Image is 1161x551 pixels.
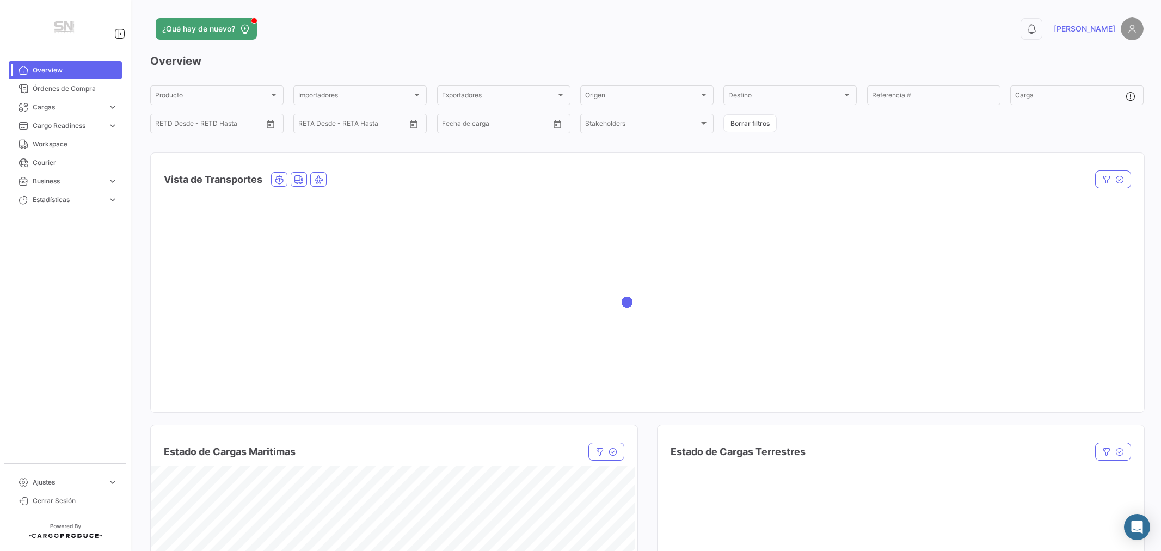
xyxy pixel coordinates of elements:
[1121,17,1144,40] img: placeholder-user.png
[298,93,412,101] span: Importadores
[38,13,93,44] img: Manufactura+Logo.png
[262,116,279,132] button: Open calendar
[33,84,118,94] span: Órdenes de Compra
[33,65,118,75] span: Overview
[311,173,326,186] button: Air
[585,121,699,129] span: Stakeholders
[155,93,269,101] span: Producto
[108,102,118,112] span: expand_more
[155,121,156,129] input: Desde
[33,496,118,506] span: Cerrar Sesión
[108,195,118,205] span: expand_more
[164,121,216,129] input: Hasta
[451,121,502,129] input: Hasta
[442,93,556,101] span: Exportadores
[272,173,287,186] button: Ocean
[108,477,118,487] span: expand_more
[1054,23,1115,34] span: [PERSON_NAME]
[150,53,1144,69] h3: Overview
[298,121,299,129] input: Desde
[291,173,306,186] button: Land
[33,158,118,168] span: Courier
[108,121,118,131] span: expand_more
[9,135,122,154] a: Workspace
[33,121,103,131] span: Cargo Readiness
[585,93,699,101] span: Origen
[33,477,103,487] span: Ajustes
[9,154,122,172] a: Courier
[108,176,118,186] span: expand_more
[549,116,566,132] button: Open calendar
[406,116,422,132] button: Open calendar
[723,114,777,132] button: Borrar filtros
[164,172,262,187] h4: Vista de Transportes
[33,102,103,112] span: Cargas
[33,139,118,149] span: Workspace
[9,79,122,98] a: Órdenes de Compra
[442,121,443,129] input: Desde
[33,195,103,205] span: Estadísticas
[164,444,296,460] h4: Estado de Cargas Maritimas
[307,121,359,129] input: Hasta
[162,23,235,34] span: ¿Qué hay de nuevo?
[1124,514,1150,540] div: Abrir Intercom Messenger
[728,93,842,101] span: Destino
[33,176,103,186] span: Business
[9,61,122,79] a: Overview
[671,444,806,460] h4: Estado de Cargas Terrestres
[156,18,257,40] button: ¿Qué hay de nuevo?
